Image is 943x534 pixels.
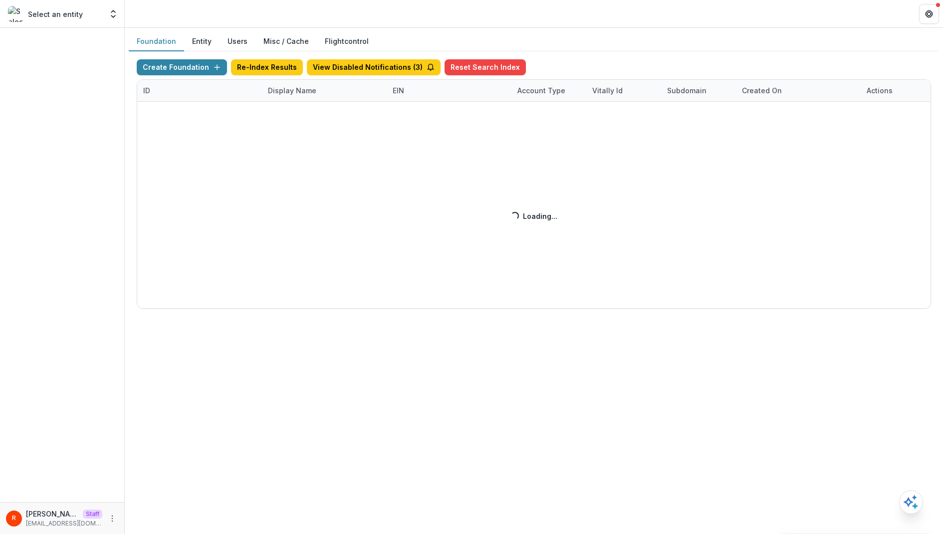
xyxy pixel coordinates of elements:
[220,32,255,51] button: Users
[106,513,118,525] button: More
[919,4,939,24] button: Get Help
[325,36,369,46] a: Flightcontrol
[83,510,102,519] p: Staff
[184,32,220,51] button: Entity
[26,509,79,519] p: [PERSON_NAME]
[26,519,102,528] p: [EMAIL_ADDRESS][DOMAIN_NAME]
[129,32,184,51] button: Foundation
[106,4,120,24] button: Open entity switcher
[255,32,317,51] button: Misc / Cache
[8,6,24,22] img: Select an entity
[899,490,923,514] button: Open AI Assistant
[28,9,83,19] p: Select an entity
[12,515,16,522] div: Raj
